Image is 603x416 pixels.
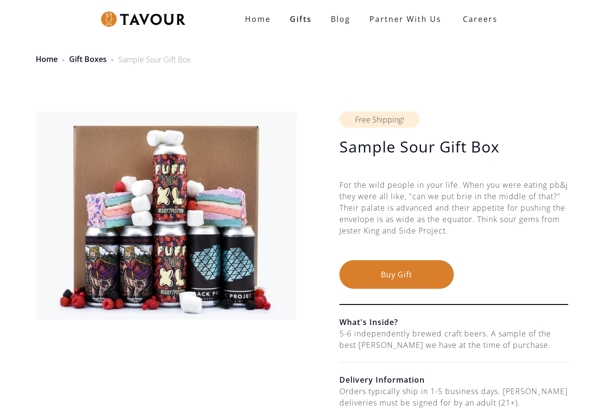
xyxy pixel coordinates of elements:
a: Gift Boxes [69,54,107,64]
strong: Home [245,14,271,24]
strong: Careers [463,10,498,29]
a: partner with us [360,10,451,29]
button: Buy Gift [339,260,454,289]
h6: Delivery Information [339,374,568,386]
div: Free Shipping! [339,112,419,128]
h6: What's Inside? [339,316,568,328]
div: For the wild people in your life. When you were eating pb&j they were all like, "can we put brie ... [339,179,568,260]
div: Orders typically ship in 1-5 business days. [PERSON_NAME] deliveries must be signed for by an adu... [339,386,568,408]
a: Gifts [280,10,321,29]
div: Sample Sour Gift Box [118,54,191,65]
a: Careers [451,6,505,32]
div: 5-6 independently brewed craft beers. A sample of the best [PERSON_NAME] we have at the time of p... [339,328,568,351]
h1: Sample Sour Gift Box [339,137,568,156]
a: Home [235,10,280,29]
a: Home [36,54,58,64]
a: Blog [321,10,360,29]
